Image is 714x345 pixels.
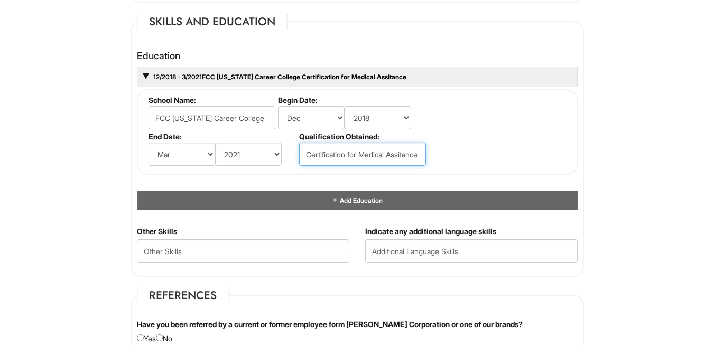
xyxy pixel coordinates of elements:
[149,132,295,141] label: End Date:
[149,96,274,105] label: School Name:
[137,287,229,303] legend: References
[152,73,202,81] span: 12/2018 - 3/2021
[365,239,578,263] input: Additional Language Skills
[338,197,382,204] span: Add Education
[137,239,349,263] input: Other Skills
[278,96,424,105] label: Begin Date:
[365,226,496,237] label: Indicate any additional language skills
[129,319,586,344] div: Yes No
[137,14,288,30] legend: Skills and Education
[137,319,523,330] label: Have you been referred by a current or former employee form [PERSON_NAME] Corporation or one of o...
[137,226,177,237] label: Other Skills
[152,73,406,81] a: 12/2018 - 3/2021FCC [US_STATE] Career College Certification for Medical Assitance
[137,51,578,61] h4: Education
[299,132,424,141] label: Qualification Obtained:
[331,197,382,204] a: Add Education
